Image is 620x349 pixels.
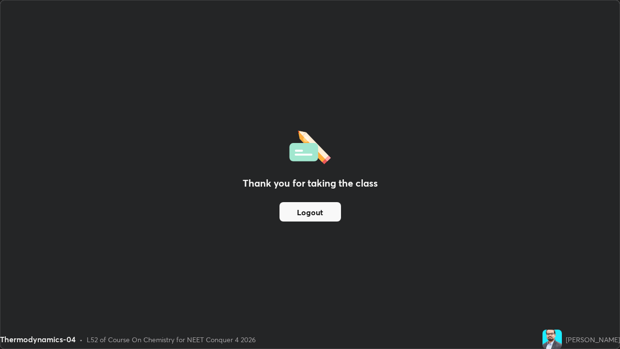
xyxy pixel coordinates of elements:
div: • [79,334,83,345]
div: [PERSON_NAME] [566,334,620,345]
img: 575f463803b64d1597248aa6fa768815.jpg [542,330,562,349]
div: L52 of Course On Chemistry for NEET Conquer 4 2026 [87,334,256,345]
h2: Thank you for taking the class [243,176,378,190]
img: offlineFeedback.1438e8b3.svg [289,127,331,164]
button: Logout [279,202,341,222]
